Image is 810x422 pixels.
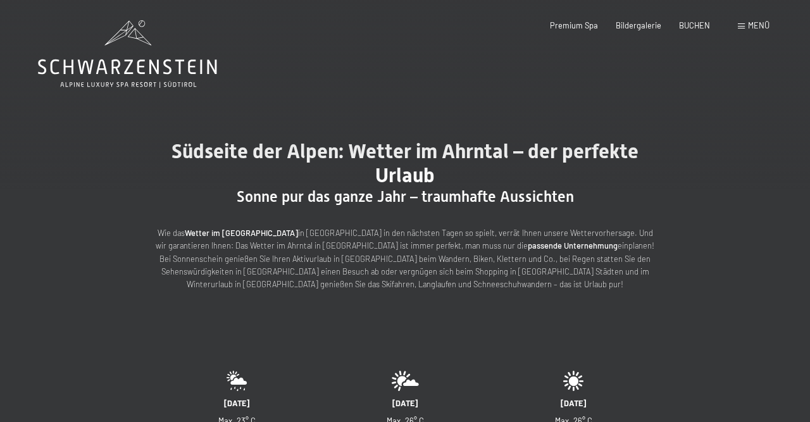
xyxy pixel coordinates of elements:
[392,398,418,408] span: [DATE]
[185,228,298,238] strong: Wetter im [GEOGRAPHIC_DATA]
[550,20,598,30] a: Premium Spa
[152,227,658,291] p: Wie das in [GEOGRAPHIC_DATA] in den nächsten Tagen so spielt, verrät Ihnen unsere Wettervorhersag...
[224,398,249,408] span: [DATE]
[171,139,639,187] span: Südseite der Alpen: Wetter im Ahrntal – der perfekte Urlaub
[748,20,769,30] span: Menü
[237,188,574,206] span: Sonne pur das ganze Jahr – traumhafte Aussichten
[679,20,710,30] a: BUCHEN
[616,20,661,30] a: Bildergalerie
[561,398,586,408] span: [DATE]
[528,240,618,251] strong: passende Unternehmung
